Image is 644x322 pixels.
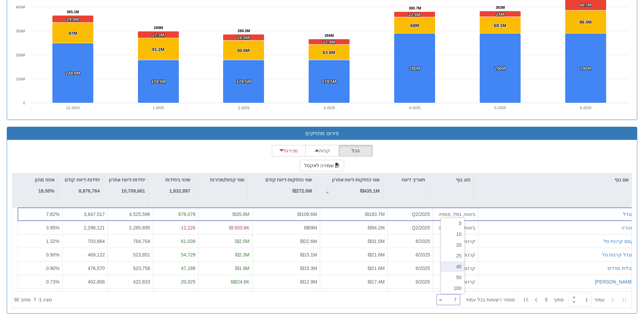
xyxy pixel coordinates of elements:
tspan: 290M [409,66,420,71]
strong: 10,709,661 [121,188,145,194]
div: 1.32 % [21,238,59,245]
tspan: 22.9M [323,40,335,45]
tspan: 87M [69,31,77,36]
div: 764,704 [111,238,150,245]
div: 0.90 % [21,265,59,272]
div: 61,039 [156,238,195,245]
tspan: 96.4M [579,20,592,25]
div: 402,808 [65,278,105,285]
div: 20,025 [156,278,195,285]
text: 1-2025 [152,106,164,110]
tspan: 22.8M [408,12,421,17]
div: 20 [441,240,464,250]
h3: פירוט מחזיקים [12,130,632,137]
span: ₪15.1M [300,252,317,257]
div: 100 [441,283,464,294]
div: 5 [441,218,464,229]
p: שווי החזקות-דיווח קודם [265,176,312,183]
div: Q2/2025 [390,211,430,218]
button: קסם קרנות סל [603,238,634,245]
div: שווי קניות/מכירות [193,173,247,186]
tspan: 69.1M [494,23,506,28]
div: 25 [441,250,464,261]
div: 7.82 % [21,211,59,218]
text: 100M [16,77,25,81]
div: 40 [441,261,464,272]
tspan: 286.5M [238,29,250,33]
div: 469,122 [65,251,105,258]
span: ‏עמוד [594,296,605,303]
tspan: 68M [410,23,419,28]
div: קרנות סל [436,251,475,258]
div: 54,729 [156,251,195,258]
div: ביטוח, גמל, פנסיה [436,224,475,231]
tspan: 365.1M [67,10,79,14]
div: 10 [441,229,464,240]
text: 400M [16,5,25,9]
span: ₪22.6M [300,239,317,244]
tspan: 91.2M [152,47,164,52]
span: ₪1.9M [235,266,249,271]
span: ₪17.4M [368,279,385,284]
strong: ₪435.1M [360,188,380,194]
div: סוג גוף [428,173,473,186]
span: ‏מספר רשומות בכל עמוד [466,296,515,303]
tspan: 290M [495,66,506,71]
text: 12-2024 [66,106,79,110]
div: 523,851 [111,251,150,258]
strong: 18.50% [39,188,54,194]
span: ₪824.8K [231,279,249,284]
span: ₪-503.6K [229,225,249,230]
tspan: 26.4M [237,35,249,40]
tspan: 80.6M [237,48,249,53]
div: 2,285,895 [111,224,150,231]
div: 4,525,596 [111,211,150,218]
button: [PERSON_NAME] [595,278,634,285]
tspan: 24M [496,12,504,17]
button: מגדל [623,211,634,218]
span: ₪94.2M [368,225,385,230]
strong: ₪272.6M [292,188,312,194]
button: שמירה לאקסל [300,160,344,171]
div: מגדל קרנות סל [602,251,634,258]
div: 0.90 % [21,251,59,258]
div: Q2/2025 [390,224,430,231]
span: ₪21.6M [368,266,385,271]
p: שווי החזקות-דיווח אחרון [332,176,380,183]
div: ביטוח, גמל, פנסיה [436,211,475,218]
div: -12,226 [156,224,195,231]
tspan: 48.7M [579,2,592,7]
tspan: 298M [154,26,163,30]
strong: 8,876,764 [79,188,100,194]
div: 50 [441,272,464,283]
tspan: 179.5M [151,79,166,84]
span: ₪69M [304,225,317,230]
p: שינוי ביחידות [165,176,190,183]
div: 3,647,517 [65,211,105,218]
tspan: 266M [325,33,334,38]
tspan: 29.4M [67,17,79,22]
tspan: 290M [580,66,591,71]
button: מכירות [272,145,306,156]
div: 703,664 [65,238,105,245]
span: ₪2.5M [235,239,249,244]
div: שם גוף [473,173,631,186]
div: 2,298,121 [65,224,105,231]
p: אחוז מהון [35,176,54,183]
tspan: 63.6M [323,50,335,55]
text: 200M [16,53,25,57]
text: 6-2025 [580,106,591,110]
span: ₪109.6M [297,212,317,217]
button: מנורה [621,224,634,231]
div: קרנות סל [436,238,475,245]
div: 523,758 [111,265,150,272]
text: 4-2025 [409,106,421,110]
span: ₪31.5M [368,239,385,244]
p: יחידות-דיווח אחרון [109,176,145,183]
span: 5 [545,296,553,303]
text: 3-2025 [324,106,335,110]
div: קרנות סל [436,278,475,285]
